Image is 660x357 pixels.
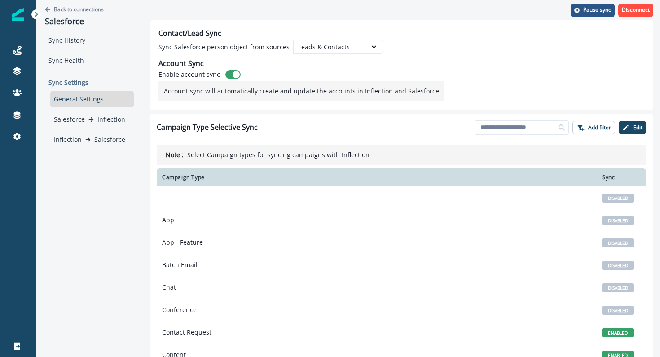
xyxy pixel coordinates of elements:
div: Campaign Type [162,174,591,181]
td: Chat [157,276,597,299]
button: Disconnect [618,4,653,17]
td: Batch Email [157,254,597,276]
p: Sync Settings [45,74,134,91]
span: DISABLED [602,194,634,203]
div: General Settings [50,91,134,107]
button: Go back [45,5,104,13]
div: Sync [602,174,641,181]
p: Back to connections [54,5,104,13]
div: Sync History [45,32,134,48]
p: Add filter [588,124,611,131]
h2: Account Sync [158,59,204,68]
p: Salesforce [94,135,125,144]
span: DISABLED [602,306,634,315]
p: Note : [166,150,184,159]
p: Inflection [97,115,125,124]
td: App - Feature [157,231,597,254]
button: Pause sync [571,4,615,17]
h2: Contact/Lead Sync [158,29,221,38]
p: Sync Salesforce person object from sources [158,42,290,52]
span: DISABLED [602,283,634,292]
p: Edit [633,124,642,131]
span: ENABLED [602,328,634,337]
img: Inflection [12,8,24,21]
p: Inflection [54,135,82,144]
button: Add filter [572,121,615,134]
p: Salesforce [54,115,85,124]
p: Salesforce [45,17,134,26]
span: DISABLED [602,261,634,270]
p: Disconnect [622,7,650,13]
p: Pause sync [583,7,611,13]
div: Sync Health [45,52,134,69]
button: Edit [619,121,646,134]
td: Conference [157,299,597,321]
p: Account sync will automatically create and update the accounts in Inflection and Salesforce [164,86,439,96]
p: Select Campaign types for syncing campaigns with Inflection [187,150,370,159]
span: DISABLED [602,238,634,247]
td: App [157,209,597,231]
td: Contact Request [157,321,597,344]
div: Leads & Contacts [298,42,362,52]
p: Enable account sync [158,70,220,79]
h1: Campaign Type Selective Sync [157,123,258,132]
span: DISABLED [602,216,634,225]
